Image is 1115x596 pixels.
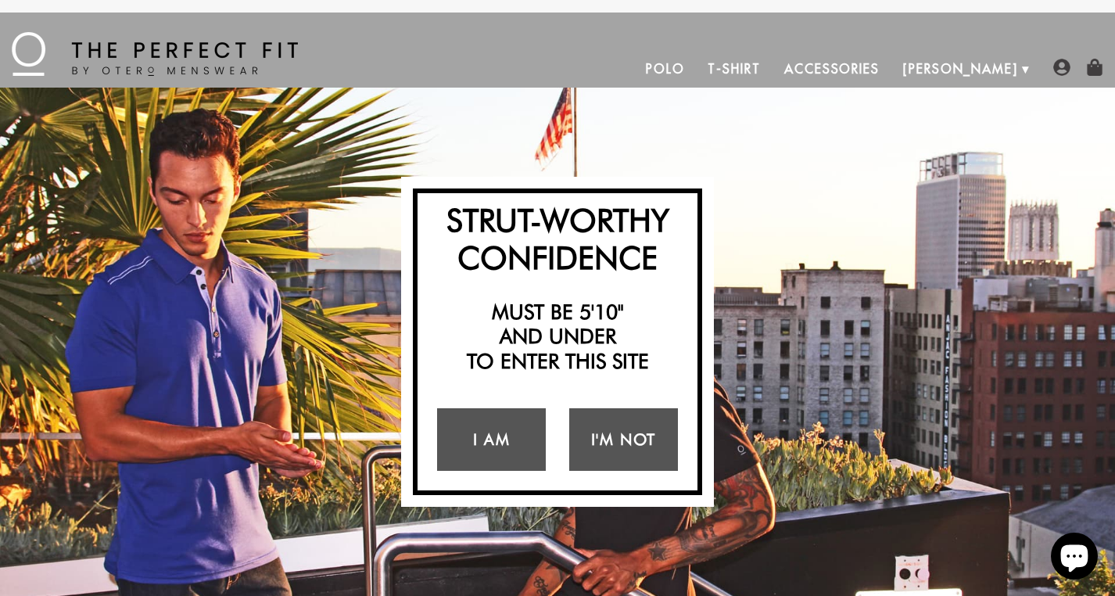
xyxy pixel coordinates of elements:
a: Accessories [773,50,891,88]
a: I'm Not [569,408,678,471]
img: user-account-icon.png [1053,59,1070,76]
h2: Strut-Worthy Confidence [425,201,690,276]
a: [PERSON_NAME] [891,50,1030,88]
a: I Am [437,408,546,471]
img: shopping-bag-icon.png [1086,59,1103,76]
a: Polo [634,50,697,88]
a: T-Shirt [696,50,772,88]
inbox-online-store-chat: Shopify online store chat [1046,533,1102,583]
h2: Must be 5'10" and under to enter this site [425,300,690,373]
img: The Perfect Fit - by Otero Menswear - Logo [12,32,298,76]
